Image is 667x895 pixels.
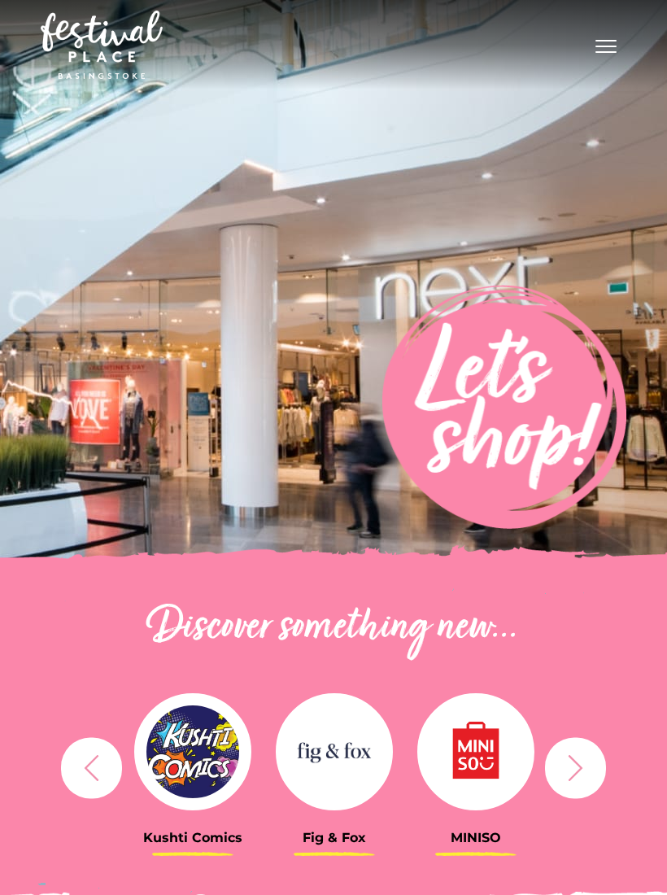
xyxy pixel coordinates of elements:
[41,11,163,79] img: Festival Place Logo
[417,687,534,845] a: MINISO
[586,33,626,56] button: Toggle navigation
[53,602,614,654] h2: Discover something new...
[276,830,393,845] h3: Fig & Fox
[134,830,251,845] h3: Kushti Comics
[134,687,251,845] a: Kushti Comics
[276,687,393,845] a: Fig & Fox
[417,830,534,845] h3: MINISO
